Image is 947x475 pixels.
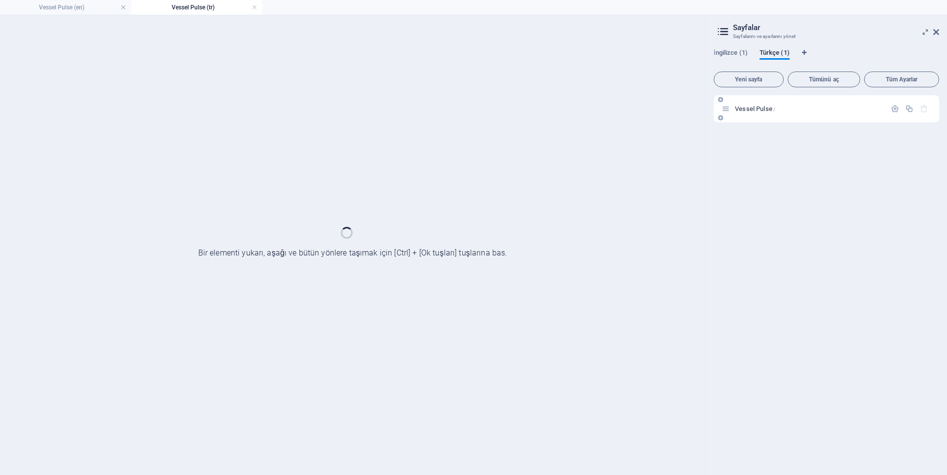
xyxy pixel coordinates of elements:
[714,49,939,68] div: Dil Sekmeleri
[920,105,928,113] div: Başlangıç sayfası silinemez
[732,106,886,112] div: Vessel Pulse/
[792,76,856,82] span: Tümünü aç
[864,72,939,87] button: Tüm Ayarlar
[733,32,919,41] h3: Sayfalarını ve ayarlarını yönet
[905,105,913,113] div: Çoğalt
[869,76,935,82] span: Tüm Ayarlar
[714,72,784,87] button: Yeni sayfa
[714,47,748,61] span: İngilizce (1)
[891,105,899,113] div: Ayarlar
[788,72,861,87] button: Tümünü aç
[735,105,775,112] span: Vessel Pulse
[773,107,775,112] span: /
[718,76,779,82] span: Yeni sayfa
[131,2,262,13] h4: Vessel Pulse (tr)
[760,47,790,61] span: Türkçe (1)
[733,23,939,32] h2: Sayfalar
